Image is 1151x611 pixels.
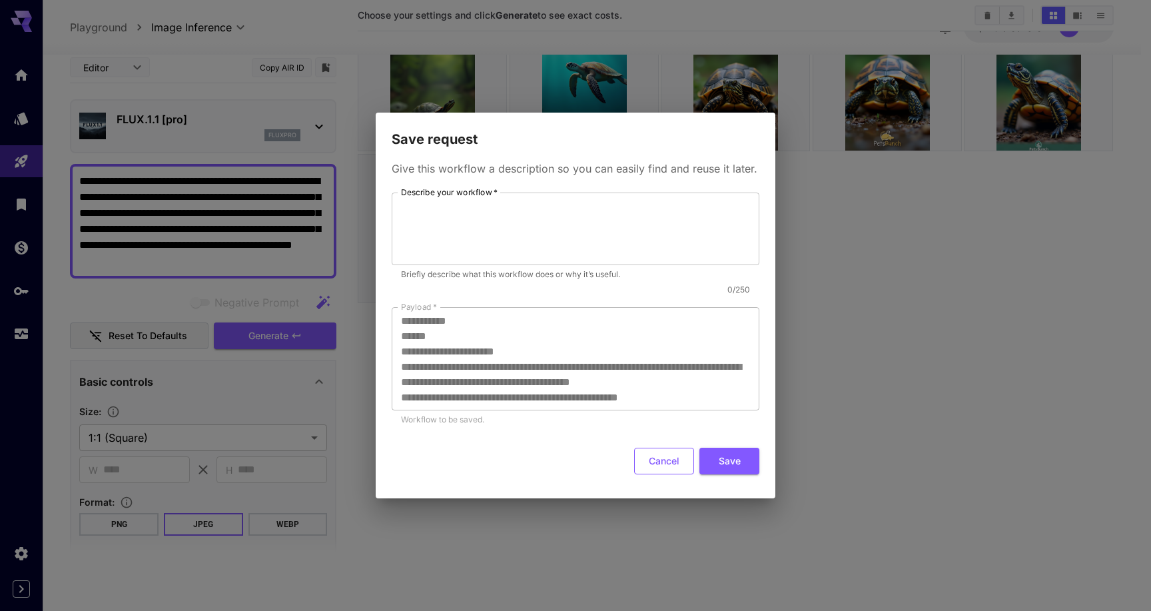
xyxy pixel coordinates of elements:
[392,283,750,297] p: 0 / 250
[401,413,750,426] p: Workflow to be saved.
[376,113,775,150] h2: Save request
[401,187,498,198] label: Describe your workflow
[401,268,750,281] p: Briefly describe what this workflow does or why it’s useful.
[401,301,437,312] label: Payload
[699,448,759,475] button: Save
[392,161,759,177] p: Give this workflow a description so you can easily find and reuse it later.
[634,448,694,475] button: Cancel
